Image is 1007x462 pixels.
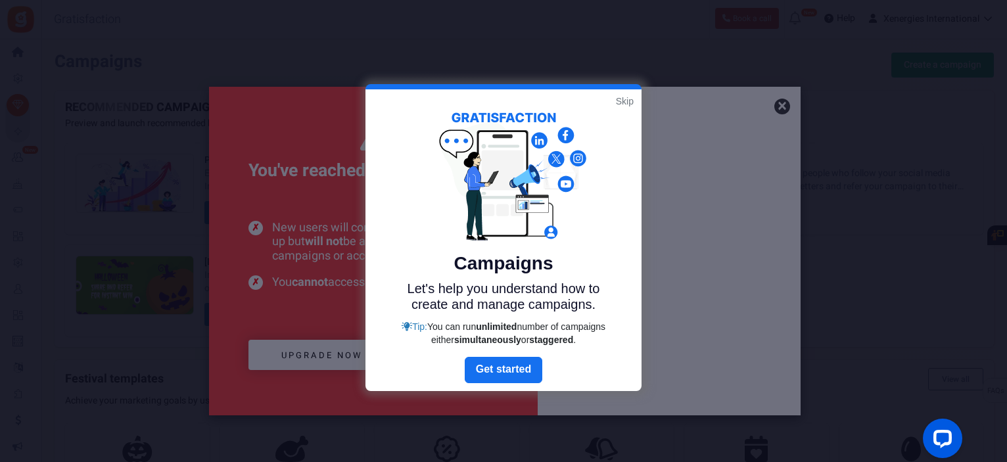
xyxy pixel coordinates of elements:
[454,335,521,345] strong: simultaneously
[395,253,612,274] h5: Campaigns
[395,281,612,312] p: Let's help you understand how to create and manage campaigns.
[476,321,517,332] strong: unlimited
[395,320,612,346] div: Tip:
[427,321,605,345] span: You can run number of campaigns either or .
[616,95,634,108] a: Skip
[465,357,542,383] a: Next
[529,335,573,345] strong: staggered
